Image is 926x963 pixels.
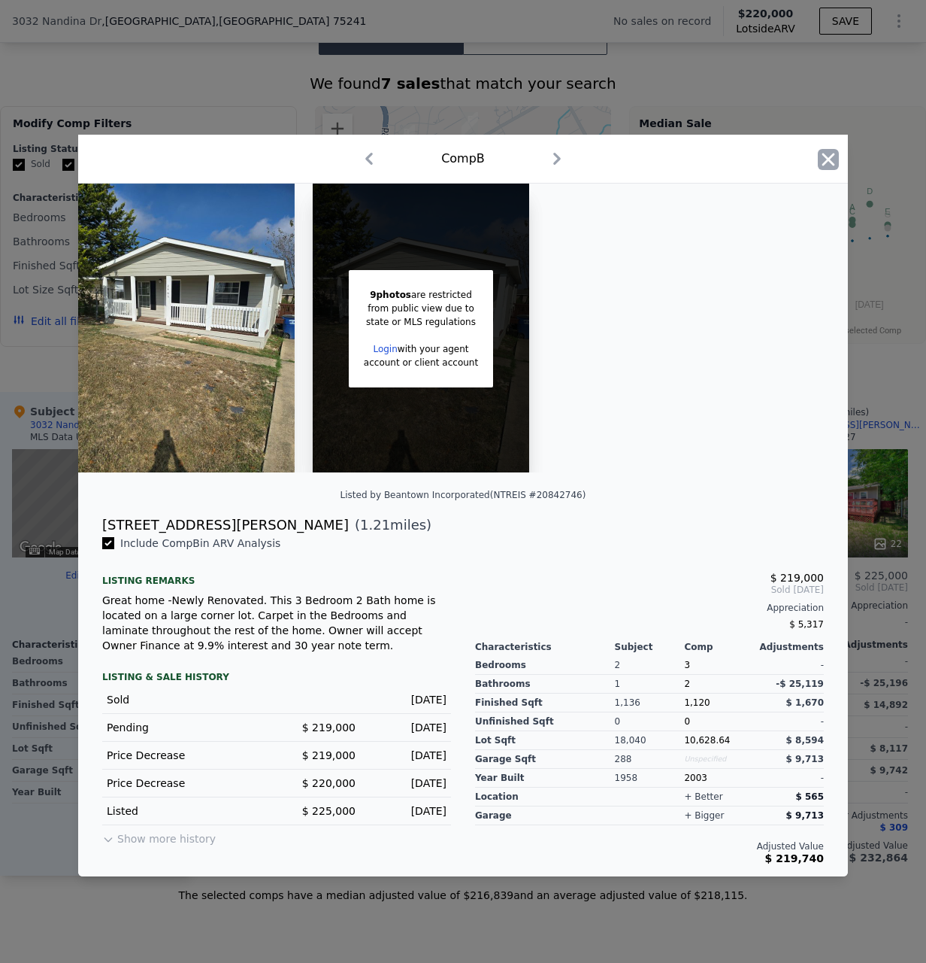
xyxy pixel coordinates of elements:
span: $ 9,713 [786,810,824,821]
span: Include Comp B in ARV Analysis [114,537,286,549]
div: Unfinished Sqft [475,712,615,731]
span: 1,120 [684,697,710,708]
div: 2003 [684,769,754,788]
div: state or MLS regulations [364,315,478,329]
span: $ 219,000 [770,572,824,584]
img: Property Img [78,184,295,472]
span: $ 219,000 [302,721,356,734]
div: Appreciation [475,602,824,614]
span: 1.21 [360,517,390,533]
span: $ 225,000 [302,805,356,817]
div: [DATE] [368,748,446,763]
div: Pending [107,720,265,735]
span: $ 9,713 [786,754,824,764]
div: [DATE] [368,720,446,735]
div: 2 [684,675,754,694]
span: $ 1,670 [786,697,824,708]
div: 288 [615,750,685,769]
div: Bathrooms [475,675,615,694]
div: - [754,769,824,788]
div: Comp [684,641,754,653]
div: Great home -Newly Renovated. This 3 Bedroom 2 Bath home is located on a large corner lot. Carpet ... [102,593,451,653]
div: Year Built [475,769,615,788]
div: [DATE] [368,776,446,791]
span: with your agent [398,344,469,354]
div: Listed [107,804,265,819]
span: -$ 25,119 [776,679,824,689]
div: - [754,656,824,675]
span: $ 8,594 [786,735,824,746]
button: Show more history [102,825,216,846]
div: 18,040 [615,731,685,750]
div: Listed by Beantown Incorporated (NTREIS #20842746) [340,490,586,500]
div: Price Decrease [107,748,265,763]
div: Unspecified [684,750,754,769]
span: $ 565 [795,791,824,802]
span: 0 [684,716,690,727]
div: Adjusted Value [475,840,824,852]
div: are restricted [364,288,478,302]
div: 2 [615,656,685,675]
div: 0 [615,712,685,731]
div: Lot Sqft [475,731,615,750]
div: [DATE] [368,692,446,707]
div: Garage Sqft [475,750,615,769]
div: [DATE] [368,804,446,819]
div: Adjustments [754,641,824,653]
div: 1958 [615,769,685,788]
span: $ 5,317 [789,619,824,630]
span: 9 photos [370,290,411,300]
div: Sold [107,692,265,707]
div: 1,136 [615,694,685,712]
div: Finished Sqft [475,694,615,712]
span: Sold [DATE] [475,584,824,596]
div: 1 [615,675,685,694]
div: location [475,788,615,807]
div: from public view due to [364,302,478,315]
div: Listing remarks [102,563,451,587]
div: Bedrooms [475,656,615,675]
span: ( miles) [349,515,431,536]
span: 3 [684,660,690,670]
div: + better [684,791,722,803]
span: $ 219,000 [302,749,356,761]
div: LISTING & SALE HISTORY [102,671,451,686]
div: [STREET_ADDRESS][PERSON_NAME] [102,515,349,536]
span: $ 220,000 [302,777,356,789]
span: $ 219,740 [765,852,824,864]
div: Subject [615,641,685,653]
div: + bigger [684,810,724,822]
div: garage [475,807,615,825]
div: account or client account [364,356,478,369]
div: Comp B [441,150,485,168]
span: 10,628.64 [684,735,730,746]
div: - [754,712,824,731]
div: Price Decrease [107,776,265,791]
a: Login [373,344,397,354]
div: Characteristics [475,641,615,653]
